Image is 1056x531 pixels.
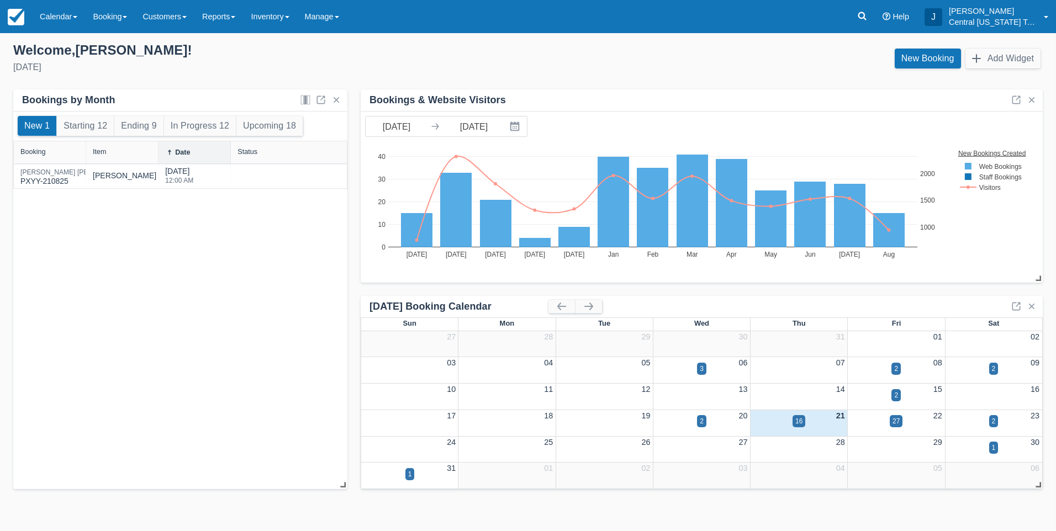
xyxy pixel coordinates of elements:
[992,364,996,374] div: 2
[836,411,845,420] a: 21
[57,116,114,136] button: Starting 12
[836,438,845,447] a: 28
[739,411,748,420] a: 20
[992,416,996,426] div: 2
[793,319,806,327] span: Thu
[894,390,898,400] div: 2
[408,469,412,479] div: 1
[933,438,942,447] a: 29
[933,411,942,420] a: 22
[500,319,515,327] span: Mon
[933,332,942,341] a: 01
[641,358,650,367] a: 05
[739,358,748,367] a: 06
[641,438,650,447] a: 26
[933,385,942,394] a: 15
[237,148,257,156] div: Status
[544,411,553,420] a: 18
[836,385,845,394] a: 14
[641,464,650,472] a: 02
[959,149,1027,157] text: New Bookings Created
[1031,332,1039,341] a: 02
[641,411,650,420] a: 19
[544,438,553,447] a: 25
[544,332,553,341] a: 28
[925,8,942,26] div: J
[992,443,996,453] div: 1
[447,438,456,447] a: 24
[236,116,303,136] button: Upcoming 18
[795,416,802,426] div: 16
[93,148,107,156] div: Item
[641,332,650,341] a: 29
[13,61,519,74] div: [DATE]
[164,116,236,136] button: In Progress 12
[933,358,942,367] a: 08
[403,319,416,327] span: Sun
[836,332,845,341] a: 31
[933,464,942,472] a: 05
[165,177,193,184] div: 12:00 AM
[894,364,898,374] div: 2
[598,319,610,327] span: Tue
[1031,438,1039,447] a: 30
[1031,464,1039,472] a: 06
[965,49,1041,68] button: Add Widget
[544,385,553,394] a: 11
[93,170,262,182] div: [PERSON_NAME] A private tour 8 guests [DATE]
[20,148,46,156] div: Booking
[739,438,748,447] a: 27
[700,364,704,374] div: 3
[447,411,456,420] a: 17
[447,358,456,367] a: 03
[641,385,650,394] a: 12
[893,12,909,21] span: Help
[22,94,115,107] div: Bookings by Month
[175,148,190,156] div: Date
[8,9,24,25] img: checkfront-main-nav-mini-logo.png
[892,319,901,327] span: Fri
[694,319,709,327] span: Wed
[544,464,553,472] a: 01
[1031,385,1039,394] a: 16
[895,49,961,68] a: New Booking
[700,416,704,426] div: 2
[883,13,890,20] i: Help
[739,464,748,472] a: 03
[114,116,163,136] button: Ending 9
[893,416,900,426] div: 27
[1031,358,1039,367] a: 09
[369,94,506,107] div: Bookings & Website Visitors
[836,464,845,472] a: 04
[18,116,56,136] button: New 1
[13,42,519,59] div: Welcome , [PERSON_NAME] !
[739,332,748,341] a: 30
[949,17,1037,28] p: Central [US_STATE] Tours
[447,464,456,472] a: 31
[443,116,505,136] input: End Date
[20,173,132,178] a: [PERSON_NAME] [PERSON_NAME]PXYY-210825
[447,332,456,341] a: 27
[20,169,132,176] div: [PERSON_NAME] [PERSON_NAME]
[447,385,456,394] a: 10
[369,300,548,313] div: [DATE] Booking Calendar
[836,358,845,367] a: 07
[949,6,1037,17] p: [PERSON_NAME]
[1031,411,1039,420] a: 23
[988,319,999,327] span: Sat
[739,385,748,394] a: 13
[505,116,527,136] button: Interact with the calendar and add the check-in date for your trip.
[544,358,553,367] a: 04
[165,166,193,190] div: [DATE]
[366,116,427,136] input: Start Date
[20,169,132,187] div: PXYY-210825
